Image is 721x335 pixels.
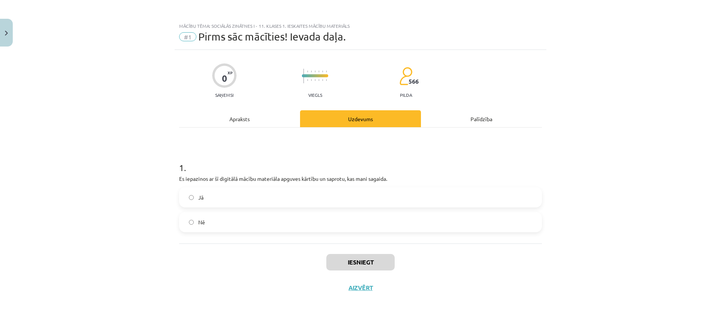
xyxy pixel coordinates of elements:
button: Iesniegt [326,254,395,270]
div: Palīdzība [421,110,542,127]
img: icon-short-line-57e1e144782c952c97e751825c79c345078a6d821885a25fce030b3d8c18986b.svg [311,79,312,81]
img: icon-long-line-d9ea69661e0d244f92f715978eff75569469978d946b2353a9bb055b3ed8787d.svg [303,69,304,83]
span: XP [228,71,232,75]
div: Apraksts [179,110,300,127]
img: icon-short-line-57e1e144782c952c97e751825c79c345078a6d821885a25fce030b3d8c18986b.svg [307,79,308,81]
div: 0 [222,73,227,84]
button: Aizvērt [346,284,375,291]
p: pilda [400,92,412,98]
div: Uzdevums [300,110,421,127]
img: icon-short-line-57e1e144782c952c97e751825c79c345078a6d821885a25fce030b3d8c18986b.svg [311,71,312,72]
p: Es iepazinos ar šī digitālā mācību materiāla apguves kārtību un saprotu, kas mani sagaida. [179,175,542,183]
img: icon-short-line-57e1e144782c952c97e751825c79c345078a6d821885a25fce030b3d8c18986b.svg [322,79,323,81]
img: icon-short-line-57e1e144782c952c97e751825c79c345078a6d821885a25fce030b3d8c18986b.svg [307,71,308,72]
div: Mācību tēma: Sociālās zinātnes i - 11. klases 1. ieskaites mācību materiāls [179,23,542,29]
span: Pirms sāc mācīties! Ievada daļa. [198,30,346,43]
p: Saņemsi [212,92,237,98]
span: Nē [198,218,205,226]
img: icon-close-lesson-0947bae3869378f0d4975bcd49f059093ad1ed9edebbc8119c70593378902aed.svg [5,31,8,36]
h1: 1 . [179,149,542,173]
img: icon-short-line-57e1e144782c952c97e751825c79c345078a6d821885a25fce030b3d8c18986b.svg [322,71,323,72]
p: Viegls [308,92,322,98]
img: icon-short-line-57e1e144782c952c97e751825c79c345078a6d821885a25fce030b3d8c18986b.svg [318,71,319,72]
input: Jā [189,195,194,200]
input: Nē [189,220,194,225]
span: Jā [198,194,204,201]
span: 566 [409,78,419,85]
img: students-c634bb4e5e11cddfef0936a35e636f08e4e9abd3cc4e673bd6f9a4125e45ecb1.svg [399,67,412,86]
img: icon-short-line-57e1e144782c952c97e751825c79c345078a6d821885a25fce030b3d8c18986b.svg [326,71,327,72]
span: #1 [179,32,196,41]
img: icon-short-line-57e1e144782c952c97e751825c79c345078a6d821885a25fce030b3d8c18986b.svg [326,79,327,81]
img: icon-short-line-57e1e144782c952c97e751825c79c345078a6d821885a25fce030b3d8c18986b.svg [318,79,319,81]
